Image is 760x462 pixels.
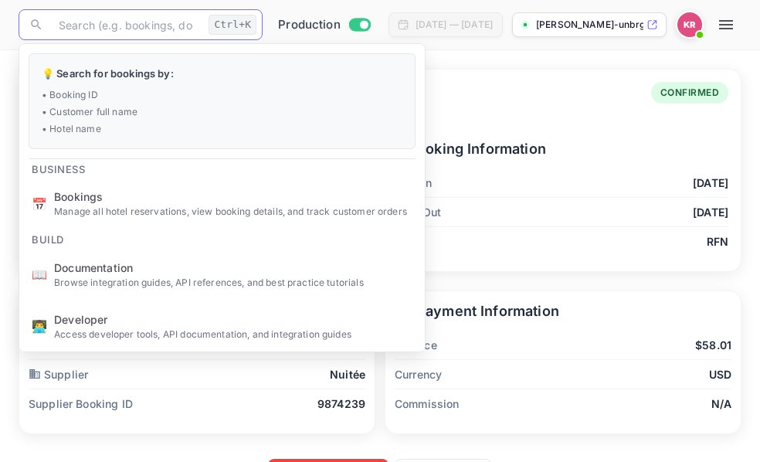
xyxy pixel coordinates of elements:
div: [DATE] — [DATE] [416,18,493,32]
p: [DATE] [693,204,728,220]
p: • Customer full name [42,105,402,119]
span: Documentation [54,260,412,276]
p: Supplier [29,366,88,382]
p: Access developer tools, API documentation, and integration guides [54,328,412,341]
p: Currency [395,366,442,382]
p: RFN [707,233,728,250]
p: 👨‍💻 [32,317,47,335]
p: $58.01 [695,337,731,353]
p: Supplier Booking ID [29,396,133,412]
p: Booking Information [386,138,728,159]
span: Production [278,16,341,34]
p: 💡 Search for bookings by: [42,66,402,82]
span: Build [19,224,76,249]
span: Business [19,154,97,178]
span: Bookings [54,189,412,205]
span: Developer [54,311,412,328]
p: 📖 [32,265,47,284]
p: [DATE] [693,175,728,191]
p: Payment Information [395,301,731,321]
p: 9874239 [317,396,365,412]
p: 📅 [32,195,47,213]
img: Kobus Roux [677,12,702,37]
p: USD [709,366,731,382]
p: N/A [711,396,731,412]
p: Browse integration guides, API references, and best practice tutorials [54,276,412,290]
div: Ctrl+K [209,15,256,35]
p: Nuitée [330,366,365,382]
p: Commission [395,396,460,412]
p: Manage all hotel reservations, view booking details, and track customer orders [54,205,412,219]
p: [PERSON_NAME]-unbrg.[PERSON_NAME]... [536,18,643,32]
p: • Hotel name [42,122,402,136]
input: Search (e.g. bookings, documentation) [49,9,202,40]
div: Switch to Sandbox mode [272,16,376,34]
span: CONFIRMED [651,86,729,100]
p: • Booking ID [42,88,402,102]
